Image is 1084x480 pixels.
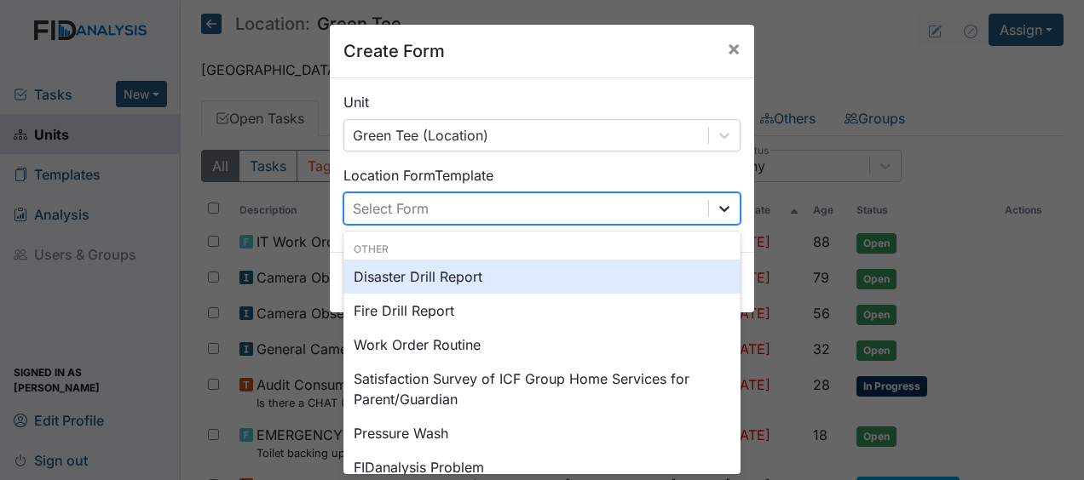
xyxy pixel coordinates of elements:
[343,416,741,450] div: Pressure Wash
[343,38,445,64] h5: Create Form
[353,198,429,219] div: Select Form
[713,25,754,72] button: Close
[343,362,741,416] div: Satisfaction Survey of ICF Group Home Services for Parent/Guardian
[343,242,741,257] div: Other
[343,294,741,328] div: Fire Drill Report
[727,36,741,60] span: ×
[343,328,741,362] div: Work Order Routine
[343,165,493,186] label: Location Form Template
[353,125,488,146] div: Green Tee (Location)
[343,92,369,112] label: Unit
[343,260,741,294] div: Disaster Drill Report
